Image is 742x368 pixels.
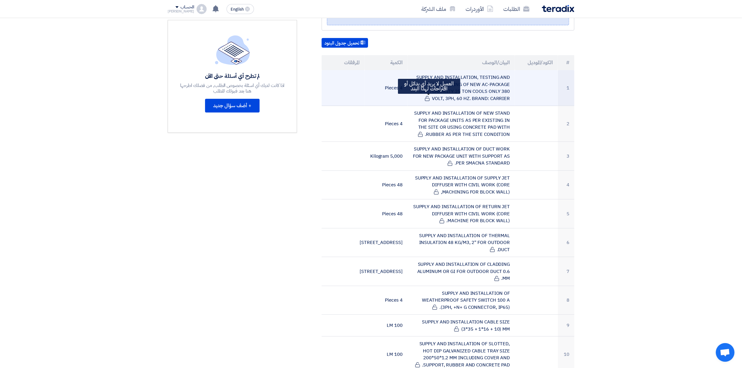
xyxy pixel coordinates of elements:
td: 1 [558,70,574,106]
td: 8 [558,286,574,315]
td: 4 Pieces [365,286,408,315]
button: English [227,4,254,14]
img: empty_state_list.svg [215,35,250,65]
th: المرفقات [322,55,365,70]
td: SUPPLY AND INSTALLATION OF THERMAL INSULATION 48 KG/M3, 2" FOR OUTDOOR DUCT. [408,228,515,257]
th: الكمية [365,55,408,70]
th: البيان/الوصف [408,55,515,70]
a: الطلبات [498,2,534,16]
span: العميل لا يريد أي بدائل أو اقتراحات لهذا البند [405,80,454,93]
td: SUPPLY AND INSTALLATION OF SUPPLY JET DIFFUSER WITH CIVIL WORK (CORE MACHINING FOR BLOCK WALL), [408,170,515,199]
div: [PERSON_NAME] [168,10,194,13]
th: # [558,55,574,70]
td: [STREET_ADDRESS] [365,228,408,257]
td: 48 Pieces [365,199,408,228]
td: SUPPLY AND INSTALLATION OF CLADDING ALUMINUM OR GI FOR OUTDOOR DUCT 0.6 MM. [408,257,515,286]
div: لم تطرح أي أسئلة حتى الآن [180,72,285,79]
td: SUPPLY AND INSTALLATION OF DUCT WORK FOR NEW PACKAGE UNIT WITH SUPPORT AS PER SMACNA STANDARD. [408,142,515,171]
a: Open chat [716,343,735,362]
span: English [231,7,244,12]
div: اذا كانت لديك أي اسئلة بخصوص الطلب, من فضلك اطرحها هنا بعد قبولك للطلب [180,83,285,94]
td: SUPPLY AND INSTALLATION OF RETURN JET DIFFUSER WITH CIVIL WORK (CORE MACHINE FOR BLOCK WALL). [408,199,515,228]
div: الحساب [180,5,194,10]
td: SUPPLY AND INSTALLATION OF NEW STAND FOR PACKAGE UNITS AS PER EXISTING IN THE SITE OR USING CONCR... [408,106,515,142]
td: 5 [558,199,574,228]
td: 4 Pieces [365,106,408,142]
td: SUPPLY AND INSTALLATION OF WEATHERPROOF SAFETY SWITCH 100 A (3PH, +N+ G CONNECTOR, IP65). [408,286,515,315]
img: profile_test.png [197,4,207,14]
button: تحميل جدول البنود [322,38,368,48]
td: 100 LM [365,315,408,337]
img: Teradix logo [542,5,574,12]
td: SUPPLY AND INSTALLATION CABLE SIZE (3*35 + 1*16 + 10) MM [408,315,515,337]
td: 4 [558,170,574,199]
td: 9 [558,315,574,337]
td: 48 Pieces [365,170,408,199]
a: الأوردرات [461,2,498,16]
td: 5,000 Kilogram [365,142,408,171]
td: 6 [558,228,574,257]
td: [STREET_ADDRESS] [365,257,408,286]
th: الكود/الموديل [515,55,558,70]
button: + أضف سؤال جديد [205,99,260,112]
td: 3 [558,142,574,171]
a: ملف الشركة [416,2,461,16]
td: 4 Pieces [365,70,408,106]
td: SUPPLY AND INSTALLATION, TESTING AND COMMISSIONING OF NEW AC-PACKAGE UNIT. CAPACITY 25 TON COOLS ... [408,70,515,106]
td: 2 [558,106,574,142]
td: 7 [558,257,574,286]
